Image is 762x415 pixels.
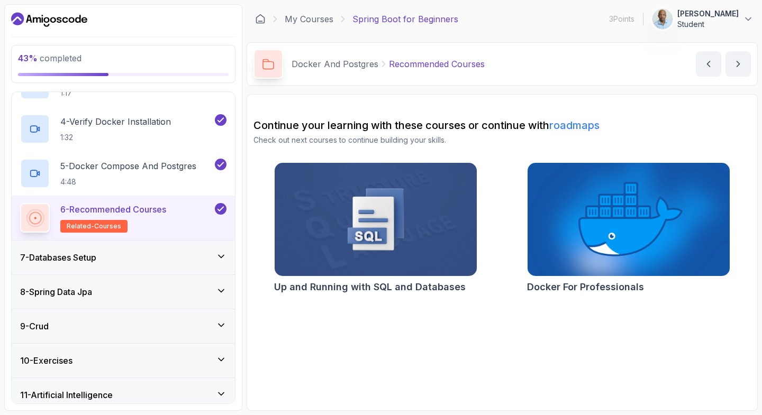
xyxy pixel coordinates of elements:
[255,14,266,24] a: Dashboard
[18,53,38,63] span: 43 %
[20,285,92,298] h3: 8 - Spring Data Jpa
[527,280,644,294] h2: Docker For Professionals
[60,177,196,187] p: 4:48
[609,14,634,24] p: 3 Points
[20,159,226,188] button: 5-Docker Compose And Postgres4:48
[60,88,162,98] p: 1:17
[60,132,171,143] p: 1:32
[725,51,751,77] button: next content
[60,160,196,172] p: 5 - Docker Compose And Postgres
[20,320,49,333] h3: 9 - Crud
[12,378,235,412] button: 11-Artificial Intelligence
[677,8,739,19] p: [PERSON_NAME]
[12,275,235,309] button: 8-Spring Data Jpa
[677,19,739,30] p: Student
[18,53,81,63] span: completed
[652,9,673,29] img: user profile image
[253,135,751,145] p: Check out next courses to continue building your skills.
[274,162,477,294] a: Up and Running with SQL and Databases cardUp and Running with SQL and Databases
[253,118,751,133] h2: Continue your learning with these courses or continue with
[11,11,87,28] a: Dashboard
[60,203,166,216] p: 6 - Recommended Courses
[275,163,477,276] img: Up and Running with SQL and Databases card
[292,58,378,70] p: Docker And Postgres
[20,389,113,401] h3: 11 - Artificial Intelligence
[12,344,235,377] button: 10-Exercises
[20,203,226,233] button: 6-Recommended Coursesrelated-courses
[20,354,72,367] h3: 10 - Exercises
[285,13,333,25] a: My Courses
[20,114,226,144] button: 4-Verify Docker Installation1:32
[528,163,730,276] img: Docker For Professionals card
[274,280,466,294] h2: Up and Running with SQL and Databases
[352,13,458,25] p: Spring Boot for Beginners
[12,241,235,274] button: 7-Databases Setup
[652,8,754,30] button: user profile image[PERSON_NAME]Student
[696,51,721,77] button: previous content
[20,251,96,264] h3: 7 - Databases Setup
[549,119,600,132] a: roadmaps
[389,58,485,70] p: Recommended Courses
[527,162,730,294] a: Docker For Professionals cardDocker For Professionals
[67,222,121,230] span: related-courses
[12,309,235,343] button: 9-Crud
[60,115,171,128] p: 4 - Verify Docker Installation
